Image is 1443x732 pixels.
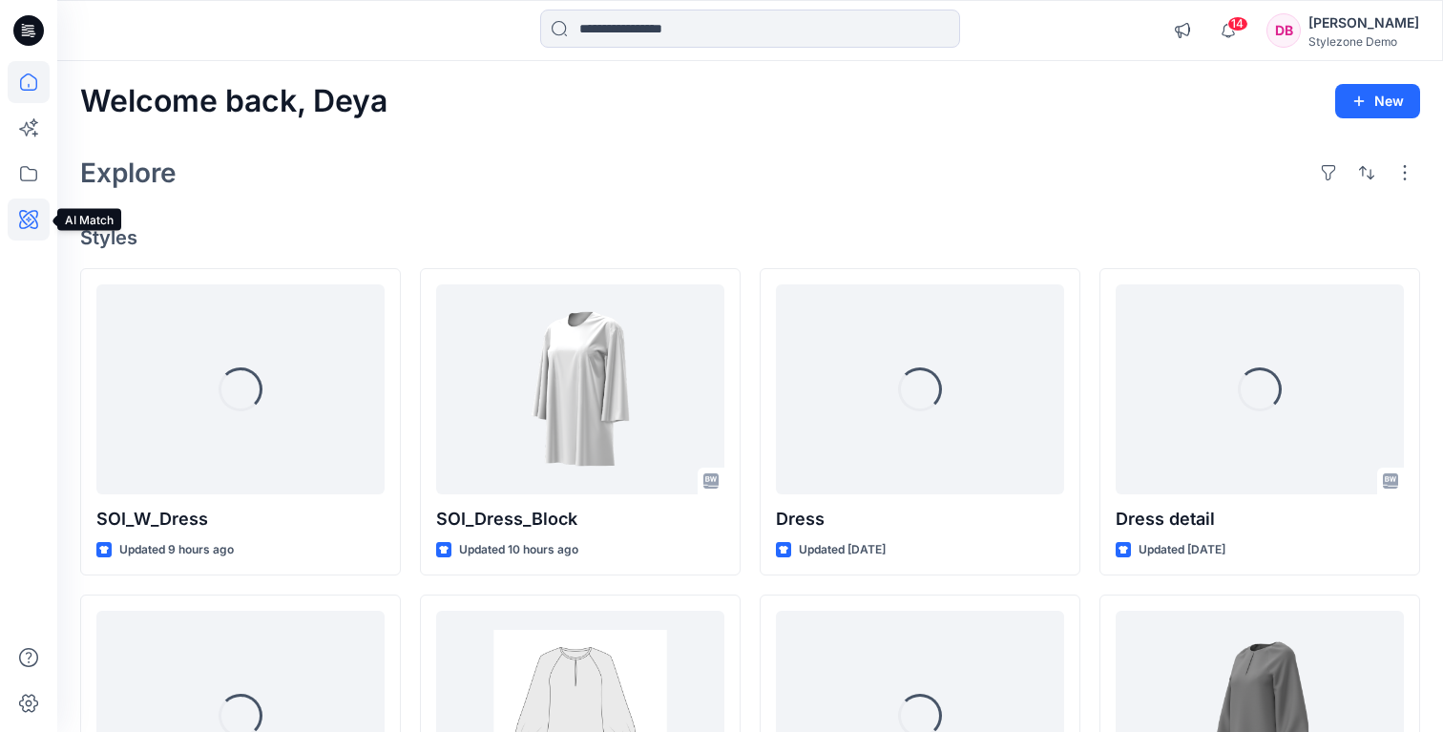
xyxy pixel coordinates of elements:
p: SOI_W_Dress [96,506,385,533]
p: Updated [DATE] [799,540,886,560]
a: SOI_Dress_Block [436,284,724,494]
p: SOI_Dress_Block [436,506,724,533]
p: Dress detail [1116,506,1404,533]
div: DB [1266,13,1301,48]
h4: Styles [80,226,1420,249]
h2: Welcome back, Deya [80,84,387,119]
button: New [1335,84,1420,118]
div: [PERSON_NAME] [1308,11,1419,34]
p: Updated 9 hours ago [119,540,234,560]
div: Stylezone Demo [1308,34,1419,49]
span: 14 [1227,16,1248,31]
h2: Explore [80,157,177,188]
p: Dress [776,506,1064,533]
p: Updated [DATE] [1139,540,1225,560]
p: Updated 10 hours ago [459,540,578,560]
